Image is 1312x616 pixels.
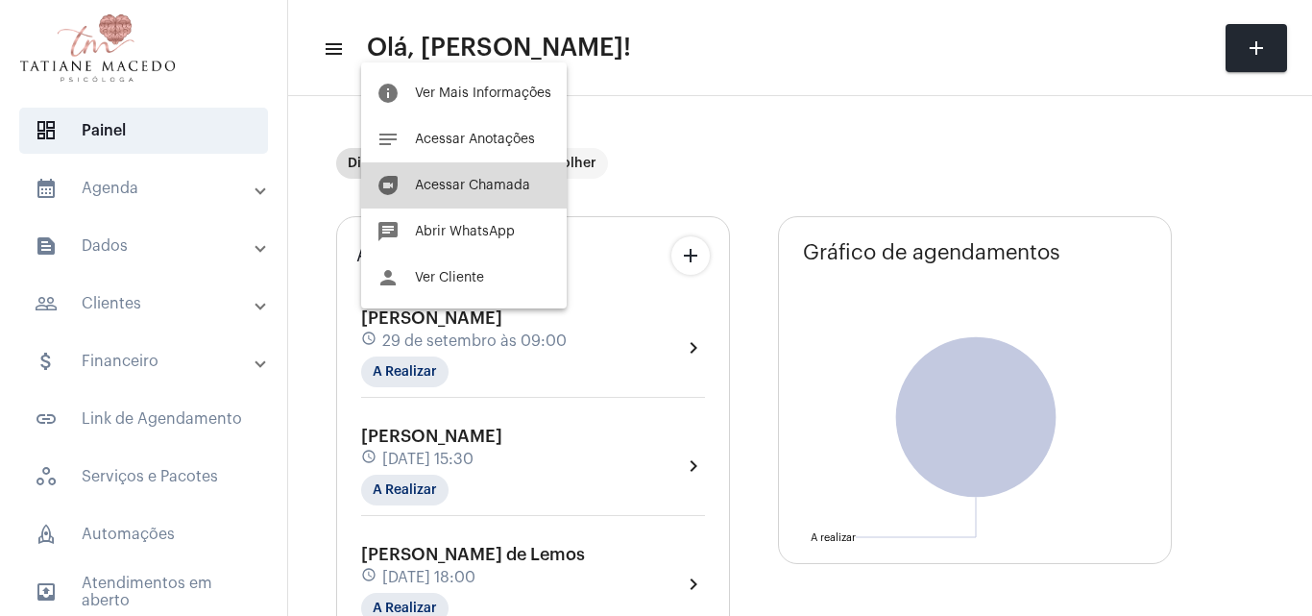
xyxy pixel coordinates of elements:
[415,86,551,100] span: Ver Mais Informações
[415,271,484,284] span: Ver Cliente
[415,225,515,238] span: Abrir WhatsApp
[415,133,535,146] span: Acessar Anotações
[377,174,400,197] mat-icon: duo
[415,179,530,192] span: Acessar Chamada
[377,128,400,151] mat-icon: notes
[377,220,400,243] mat-icon: chat
[377,266,400,289] mat-icon: person
[377,82,400,105] mat-icon: info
